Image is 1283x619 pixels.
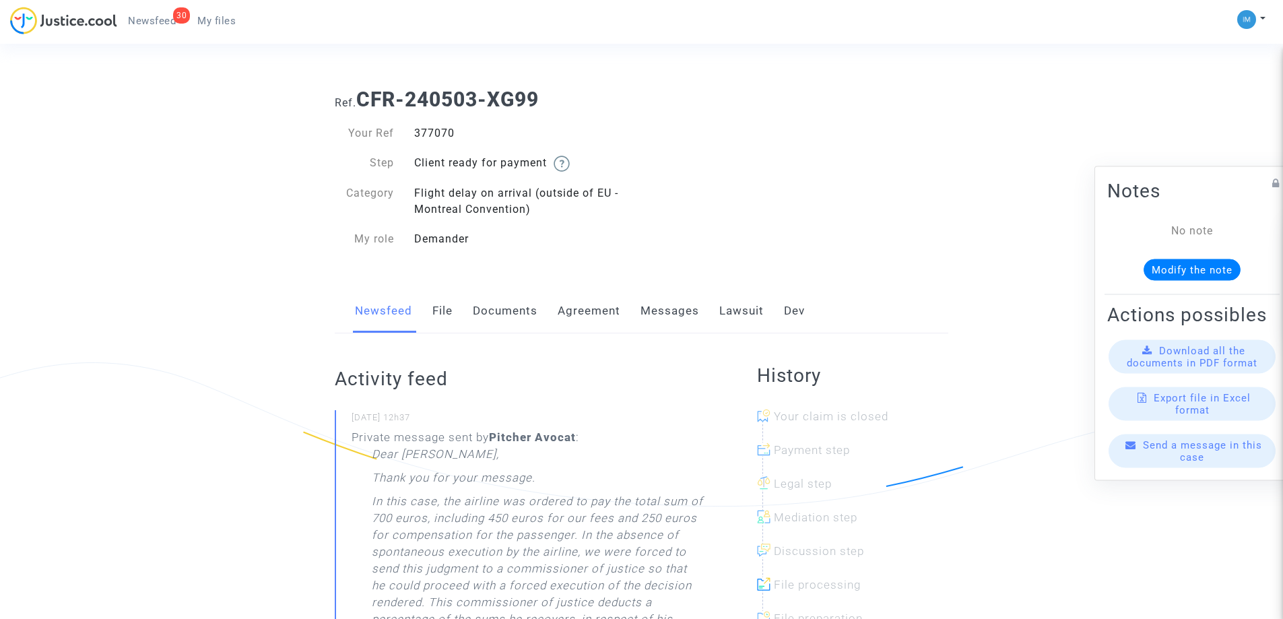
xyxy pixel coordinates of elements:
span: Your claim is closed [774,410,888,423]
span: Download all the documents in PDF format [1127,344,1257,368]
img: jc-logo.svg [10,7,117,34]
img: help.svg [554,156,570,172]
small: [DATE] 12h37 [352,412,703,429]
a: Agreement [558,289,620,333]
img: a105443982b9e25553e3eed4c9f672e7 [1237,10,1256,29]
a: My files [187,11,246,31]
span: Send a message in this case [1143,438,1262,463]
div: Step [325,155,404,172]
a: File [432,289,453,333]
a: Documents [473,289,537,333]
span: Export file in Excel format [1154,391,1251,416]
div: My role [325,231,404,247]
button: Modify the note [1144,259,1241,280]
h2: Activity feed [335,367,703,391]
div: Your Ref [325,125,404,141]
span: My files [197,15,236,27]
div: 377070 [404,125,642,141]
div: Flight delay on arrival (outside of EU - Montreal Convention) [404,185,642,218]
p: Dear [PERSON_NAME], [372,446,499,469]
div: Client ready for payment [404,155,642,172]
a: Lawsuit [719,289,764,333]
div: Demander [404,231,642,247]
b: Pitcher Avocat [489,430,576,444]
a: 30Newsfeed [117,11,187,31]
span: Ref. [335,96,356,109]
b: CFR-240503-XG99 [356,88,539,111]
a: Newsfeed [355,289,412,333]
span: Newsfeed [128,15,176,27]
div: Category [325,185,404,218]
h2: Notes [1107,178,1277,202]
a: Messages [640,289,699,333]
p: Thank you for your message. [372,469,535,493]
h2: History [757,364,948,387]
h2: Actions possibles [1107,302,1277,326]
a: Dev [784,289,805,333]
div: No note [1127,222,1257,238]
div: 30 [173,7,190,24]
